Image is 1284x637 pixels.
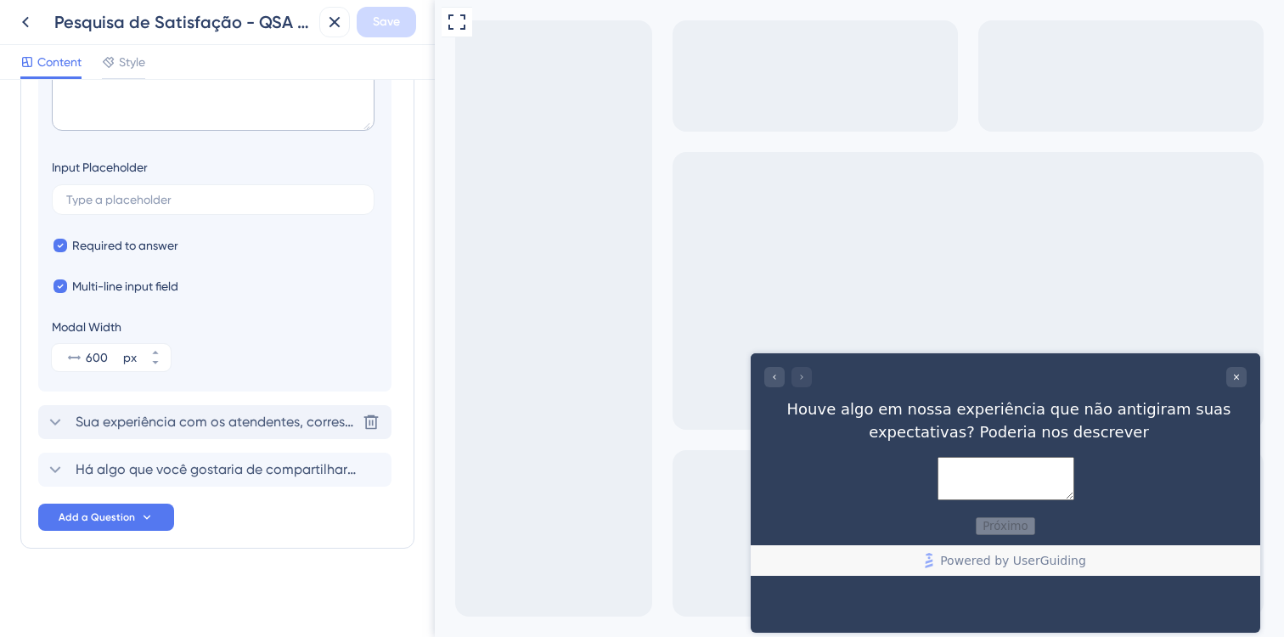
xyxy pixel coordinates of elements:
[140,358,171,371] button: px
[52,317,171,337] div: Modal Width
[316,353,825,633] iframe: UserGuiding Survey
[66,194,360,206] input: Type a placeholder
[373,12,400,32] span: Save
[72,235,178,256] span: Required to answer
[38,504,174,531] button: Add a Question
[72,276,178,296] span: Multi-line input field
[59,510,135,524] span: Add a Question
[54,10,313,34] div: Pesquisa de Satisfação - QSA Gráfico 2º Semestre
[357,7,416,37] button: Save
[76,459,356,480] span: Há algo que você gostaria de compartilhar sobre sua experiência conosco?
[123,347,137,368] div: px
[52,157,148,178] div: Input Placeholder
[86,347,120,368] input: px
[76,412,356,432] span: Sua experiência com os atendentes, correspondem as suas expectativas?
[140,344,171,358] button: px
[37,52,82,72] span: Content
[119,52,145,72] span: Style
